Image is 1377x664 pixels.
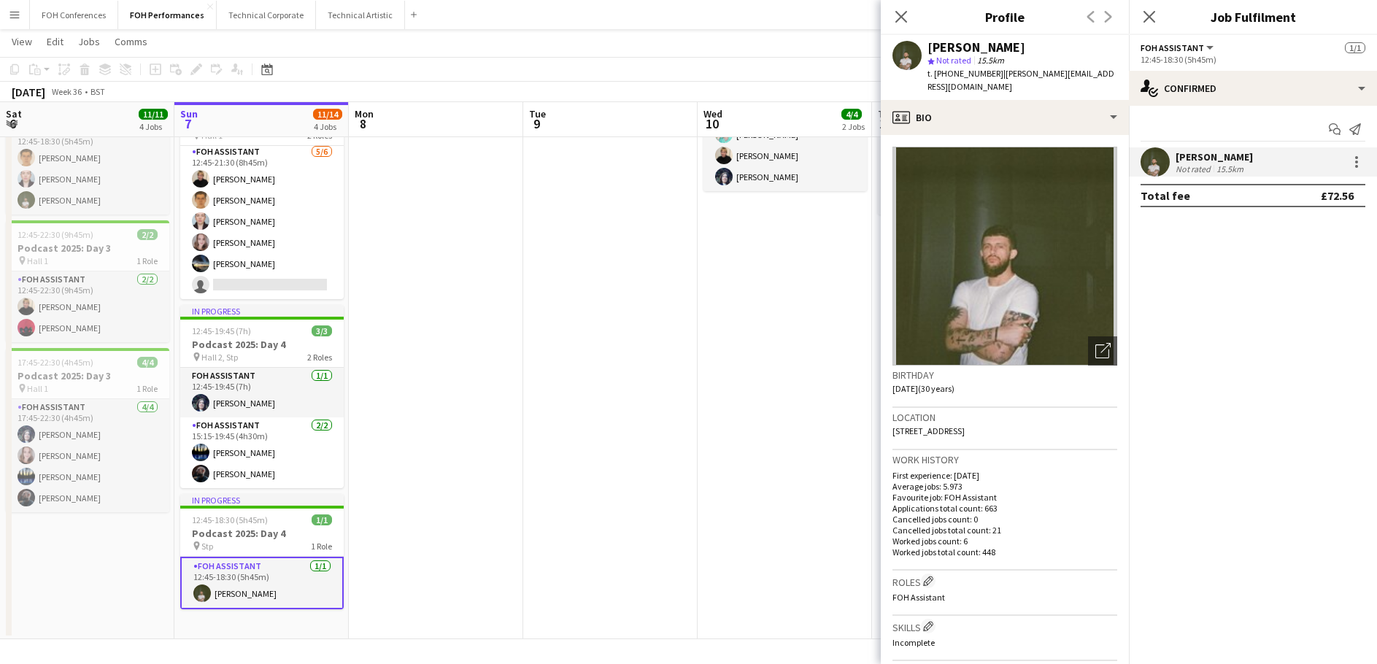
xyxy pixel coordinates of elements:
[41,32,69,51] a: Edit
[27,255,48,266] span: Hall 1
[6,399,169,512] app-card-role: FOH Assistant4/417:45-22:30 (4h45m)[PERSON_NAME][PERSON_NAME][PERSON_NAME][PERSON_NAME]
[18,357,93,368] span: 17:45-22:30 (4h45m)
[892,503,1117,514] p: Applications total count: 663
[892,619,1117,634] h3: Skills
[180,305,344,488] app-job-card: In progress12:45-19:45 (7h)3/3Podcast 2025: Day 4 Hall 2, Stp2 RolesFOH Assistant1/112:45-19:45 (...
[12,35,32,48] span: View
[312,514,332,525] span: 1/1
[180,144,344,299] app-card-role: FOH Assistant5/612:45-21:30 (8h45m)[PERSON_NAME][PERSON_NAME][PERSON_NAME][PERSON_NAME][PERSON_NAME]
[118,1,217,29] button: FOH Performances
[201,541,213,552] span: Stp
[892,547,1117,557] p: Worked jobs total count: 448
[892,574,1117,589] h3: Roles
[703,107,722,120] span: Wed
[1141,42,1204,53] span: FOH Assistant
[842,121,865,132] div: 2 Jobs
[703,99,867,191] app-card-role: FOH Assistant3/318:15-22:45 (4h30m)[PERSON_NAME][PERSON_NAME][PERSON_NAME]
[841,109,862,120] span: 4/4
[180,338,344,351] h3: Podcast 2025: Day 4
[892,425,965,436] span: [STREET_ADDRESS]
[892,592,945,603] span: FOH Assistant
[6,72,169,215] app-job-card: 12:45-18:30 (5h45m)3/3Podcast 2025: Day 3 Hall 11 RoleFOH Assistant3/312:45-18:30 (5h45m)[PERSON_...
[47,35,63,48] span: Edit
[115,35,147,48] span: Comms
[892,492,1117,503] p: Favourite job: FOH Assistant
[6,271,169,342] app-card-role: FOH Assistant2/212:45-22:30 (9h45m)[PERSON_NAME][PERSON_NAME]
[78,35,100,48] span: Jobs
[6,107,22,120] span: Sat
[180,417,344,488] app-card-role: FOH Assistant2/215:15-19:45 (4h30m)[PERSON_NAME][PERSON_NAME]
[892,383,954,394] span: [DATE] (30 years)
[6,369,169,382] h3: Podcast 2025: Day 3
[892,514,1117,525] p: Cancelled jobs count: 0
[313,109,342,120] span: 11/14
[1141,188,1190,203] div: Total fee
[90,86,105,97] div: BST
[878,107,896,120] span: Thu
[180,107,198,120] span: Sun
[139,121,167,132] div: 4 Jobs
[1141,42,1216,53] button: FOH Assistant
[701,115,722,132] span: 10
[1129,7,1377,26] h3: Job Fulfilment
[6,123,169,215] app-card-role: FOH Assistant3/312:45-18:30 (5h45m)[PERSON_NAME][PERSON_NAME][PERSON_NAME]
[48,86,85,97] span: Week 36
[892,453,1117,466] h3: Work history
[180,305,344,317] div: In progress
[136,255,158,266] span: 1 Role
[527,115,546,132] span: 9
[217,1,316,29] button: Technical Corporate
[180,368,344,417] app-card-role: FOH Assistant1/112:45-19:45 (7h)[PERSON_NAME]
[1176,163,1214,174] div: Not rated
[201,352,238,363] span: Hall 2, Stp
[136,383,158,394] span: 1 Role
[139,109,168,120] span: 11/11
[312,325,332,336] span: 3/3
[18,229,93,240] span: 12:45-22:30 (9h45m)
[6,220,169,342] app-job-card: 12:45-22:30 (9h45m)2/2Podcast 2025: Day 3 Hall 11 RoleFOH Assistant2/212:45-22:30 (9h45m)[PERSON_...
[1214,163,1246,174] div: 15.5km
[936,55,971,66] span: Not rated
[6,242,169,255] h3: Podcast 2025: Day 3
[12,85,45,99] div: [DATE]
[180,494,344,506] div: In progress
[180,494,344,609] div: In progress12:45-18:30 (5h45m)1/1Podcast 2025: Day 4 Stp1 RoleFOH Assistant1/112:45-18:30 (5h45m)...
[974,55,1007,66] span: 15.5km
[881,100,1129,135] div: Bio
[892,637,1117,648] p: Incomplete
[892,481,1117,492] p: Average jobs: 5.973
[529,107,546,120] span: Tue
[6,32,38,51] a: View
[927,41,1025,54] div: [PERSON_NAME]
[180,83,344,299] app-job-card: In progress12:45-21:30 (8h45m)5/8Podcast 2025: Day 4 Hall 12 RolesFOH Assistant0/212:45-17:30 (4h...
[1088,336,1117,366] div: Open photos pop-in
[892,470,1117,481] p: First experience: [DATE]
[180,527,344,540] h3: Podcast 2025: Day 4
[192,514,268,525] span: 12:45-18:30 (5h45m)
[892,147,1117,366] img: Crew avatar or photo
[4,115,22,132] span: 6
[892,411,1117,424] h3: Location
[180,557,344,609] app-card-role: FOH Assistant1/112:45-18:30 (5h45m)[PERSON_NAME]
[314,121,342,132] div: 4 Jobs
[6,348,169,512] app-job-card: 17:45-22:30 (4h45m)4/4Podcast 2025: Day 3 Hall 11 RoleFOH Assistant4/417:45-22:30 (4h45m)[PERSON_...
[881,7,1129,26] h3: Profile
[109,32,153,51] a: Comms
[30,1,118,29] button: FOH Conferences
[355,107,374,120] span: Mon
[878,72,1041,215] app-job-card: 17:45-22:30 (4h45m)3/3Podcast 2025: Day 5 Hall 2, Stp1 RoleFOH Assistant3/317:45-22:30 (4h45m)[PE...
[352,115,374,132] span: 8
[316,1,405,29] button: Technical Artistic
[892,368,1117,382] h3: Birthday
[878,123,1041,215] app-card-role: FOH Assistant3/317:45-22:30 (4h45m)[PERSON_NAME][PERSON_NAME][PERSON_NAME]
[192,325,251,336] span: 12:45-19:45 (7h)
[311,541,332,552] span: 1 Role
[892,525,1117,536] p: Cancelled jobs total count: 21
[1345,42,1365,53] span: 1/1
[892,536,1117,547] p: Worked jobs count: 6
